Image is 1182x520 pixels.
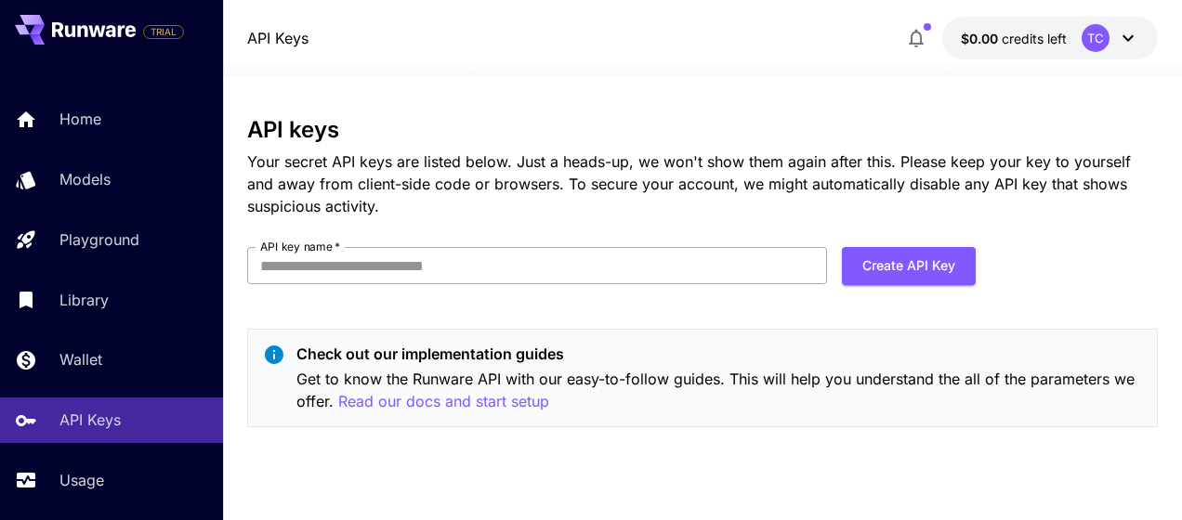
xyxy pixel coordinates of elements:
p: API Keys [59,409,121,431]
div: TC [1082,24,1110,52]
span: credits left [1002,31,1067,46]
span: $0.00 [961,31,1002,46]
h3: API keys [247,117,1158,143]
button: Read our docs and start setup [338,390,549,413]
p: Wallet [59,348,102,370]
a: API Keys [247,27,309,49]
div: $0.00 [961,29,1067,48]
p: Home [59,108,101,130]
p: Get to know the Runware API with our easy-to-follow guides. This will help you understand the all... [296,368,1142,413]
span: Add your payment card to enable full platform functionality. [143,20,184,43]
label: API key name [260,239,340,254]
p: Playground [59,228,139,251]
nav: breadcrumb [247,27,309,49]
p: Library [59,289,109,311]
p: Models [59,168,111,190]
button: Create API Key [842,247,976,285]
span: TRIAL [144,25,183,39]
p: Your secret API keys are listed below. Just a heads-up, we won't show them again after this. Plea... [247,150,1158,217]
p: Usage [59,469,104,491]
p: Check out our implementation guides [296,343,1142,365]
button: $0.00TC [942,17,1158,59]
